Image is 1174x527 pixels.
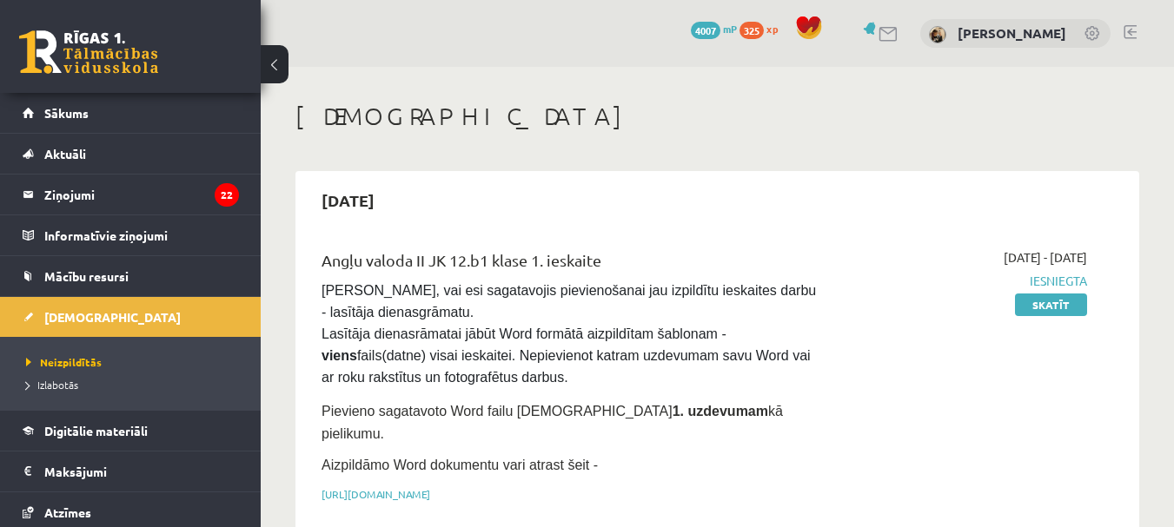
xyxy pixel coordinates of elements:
span: Atzīmes [44,504,91,520]
a: Maksājumi [23,451,239,491]
span: Digitālie materiāli [44,423,148,438]
a: Aktuāli [23,134,239,174]
div: Angļu valoda II JK 12.b1 klase 1. ieskaite [322,248,823,280]
span: Izlabotās [26,378,78,392]
a: Skatīt [1015,293,1087,316]
img: Emīlija Bēvalde [929,26,946,43]
h1: [DEMOGRAPHIC_DATA] [295,102,1139,131]
span: 325 [740,22,764,39]
span: mP [723,22,737,36]
span: Aktuāli [44,146,86,161]
span: Mācību resursi [44,268,129,284]
span: Neizpildītās [26,355,102,369]
a: [PERSON_NAME] [958,24,1066,42]
legend: Ziņojumi [44,175,239,214]
strong: 1. uzdevumam [673,404,768,418]
a: 4007 mP [691,22,737,36]
a: Izlabotās [26,377,243,392]
span: Aizpildāmo Word dokumentu vari atrast šeit - [322,458,598,472]
span: 4007 [691,22,720,39]
strong: viens [322,348,357,363]
a: Sākums [23,93,239,133]
a: [DEMOGRAPHIC_DATA] [23,297,239,337]
a: Mācību resursi [23,256,239,296]
a: [URL][DOMAIN_NAME] [322,487,430,501]
h2: [DATE] [304,180,392,221]
span: [DATE] - [DATE] [1004,248,1087,267]
legend: Maksājumi [44,451,239,491]
a: 325 xp [740,22,786,36]
legend: Informatīvie ziņojumi [44,215,239,255]
span: Pievieno sagatavoto Word failu [DEMOGRAPHIC_DATA] kā pielikumu. [322,404,783,441]
i: 22 [215,183,239,207]
span: [DEMOGRAPHIC_DATA] [44,309,181,325]
a: Rīgas 1. Tālmācības vidusskola [19,30,158,74]
a: Ziņojumi22 [23,175,239,214]
span: xp [766,22,778,36]
a: Digitālie materiāli [23,411,239,451]
span: Sākums [44,105,89,121]
a: Informatīvie ziņojumi [23,215,239,255]
span: Iesniegta [849,272,1087,290]
span: [PERSON_NAME], vai esi sagatavojis pievienošanai jau izpildītu ieskaites darbu - lasītāja dienasg... [322,283,820,385]
a: Neizpildītās [26,354,243,370]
